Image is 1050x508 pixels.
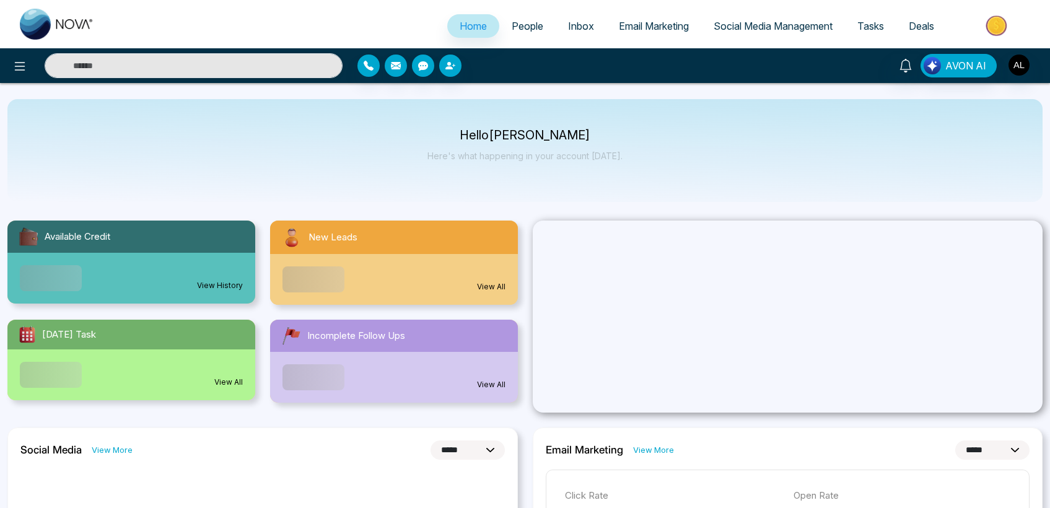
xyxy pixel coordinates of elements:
[857,20,884,32] span: Tasks
[546,444,623,456] h2: Email Marketing
[845,14,896,38] a: Tasks
[499,14,556,38] a: People
[477,281,505,292] a: View All
[447,14,499,38] a: Home
[427,151,623,161] p: Here's what happening in your account [DATE].
[263,320,525,403] a: Incomplete Follow UpsView All
[568,20,594,32] span: Inbox
[427,130,623,141] p: Hello [PERSON_NAME]
[921,54,997,77] button: AVON AI
[280,325,302,347] img: followUps.svg
[556,14,606,38] a: Inbox
[896,14,947,38] a: Deals
[565,489,782,503] p: Click Rate
[20,444,82,456] h2: Social Media
[701,14,845,38] a: Social Media Management
[42,328,96,342] span: [DATE] Task
[460,20,487,32] span: Home
[20,9,94,40] img: Nova CRM Logo
[512,20,543,32] span: People
[263,221,525,305] a: New LeadsView All
[794,489,1010,503] p: Open Rate
[909,20,934,32] span: Deals
[197,280,243,291] a: View History
[17,226,40,248] img: availableCredit.svg
[92,444,133,456] a: View More
[633,444,674,456] a: View More
[308,230,357,245] span: New Leads
[280,226,304,249] img: newLeads.svg
[307,329,405,343] span: Incomplete Follow Ups
[214,377,243,388] a: View All
[45,230,110,244] span: Available Credit
[17,325,37,344] img: todayTask.svg
[714,20,833,32] span: Social Media Management
[945,58,986,73] span: AVON AI
[1008,55,1030,76] img: User Avatar
[619,20,689,32] span: Email Marketing
[953,12,1043,40] img: Market-place.gif
[924,57,941,74] img: Lead Flow
[477,379,505,390] a: View All
[606,14,701,38] a: Email Marketing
